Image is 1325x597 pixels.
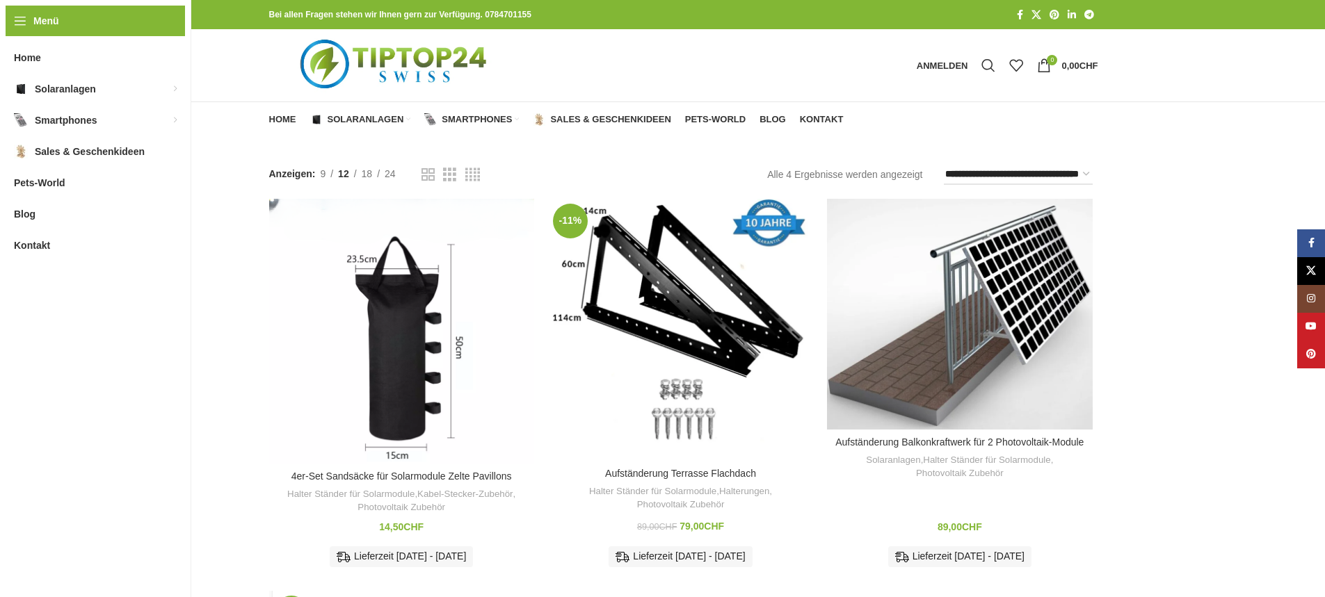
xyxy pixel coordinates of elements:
span: Sales & Geschenkideen [550,114,670,125]
a: Anmelden [910,51,975,79]
a: Facebook Social Link [1297,229,1325,257]
a: Smartphones [424,106,519,133]
a: Halter Ständer für Solarmodule [589,485,716,498]
span: Menü [33,13,59,28]
div: Meine Wunschliste [1002,51,1030,79]
span: 18 [362,168,373,179]
a: Pets-World [685,106,746,133]
span: Solaranlagen [328,114,404,125]
span: Smartphones [442,114,512,125]
span: CHF [659,522,677,532]
img: Sales & Geschenkideen [14,145,28,158]
span: Blog [14,202,35,227]
a: Sales & Geschenkideen [533,106,670,133]
bdi: 79,00 [680,521,724,532]
a: Pinterest Social Link [1297,341,1325,368]
div: Lieferzeit [DATE] - [DATE] [330,546,473,567]
a: YouTube Social Link [1297,313,1325,341]
bdi: 89,00 [938,521,982,532]
a: X Social Link [1027,6,1045,24]
span: Sales & Geschenkideen [35,139,145,164]
bdi: 89,00 [637,522,677,532]
a: Telegram Social Link [1080,6,1098,24]
a: Solaranlagen [310,106,411,133]
strong: Bei allen Fragen stehen wir Ihnen gern zur Verfügung. 0784701155 [269,10,531,19]
a: 18 [357,166,378,181]
p: Alle 4 Ergebnisse werden angezeigt [767,167,922,182]
span: Anzeigen [269,166,316,181]
bdi: 0,00 [1061,60,1098,71]
span: Pets-World [685,114,746,125]
span: Kontakt [800,114,844,125]
img: Tiptop24 Nachhaltige & Faire Produkte [269,29,522,101]
a: Home [269,106,296,133]
span: -11% [553,204,588,238]
a: Rasteransicht 3 [443,166,456,183]
img: Sales & Geschenkideen [533,113,545,126]
bdi: 14,50 [379,521,424,532]
span: Home [14,45,41,70]
div: , , [834,454,1085,480]
a: Instagram Social Link [1297,285,1325,313]
a: Pinterest Social Link [1045,6,1063,24]
a: Suche [974,51,1002,79]
a: Aufständerung Balkonkraftwerk für 2 Photovoltaik-Module [827,199,1092,430]
span: CHF [962,521,982,532]
a: Rasteransicht 2 [421,166,435,183]
span: Home [269,114,296,125]
a: LinkedIn Social Link [1063,6,1080,24]
select: Shop-Reihenfolge [944,165,1093,185]
span: 0 [1047,55,1057,65]
a: Photovoltaik Zubehör [637,498,725,512]
a: Aufständerung Terrasse Flachdach [605,468,756,479]
span: CHF [1079,60,1098,71]
span: 24 [385,168,396,179]
img: Solaranlagen [310,113,323,126]
a: Kontakt [800,106,844,133]
div: Lieferzeit [DATE] - [DATE] [609,546,752,567]
div: , , [276,488,527,514]
div: Hauptnavigation [262,106,851,133]
img: Smartphones [14,113,28,127]
a: Kabel-Stecker-Zubehör [417,488,513,501]
span: 9 [320,168,326,179]
span: Solaranlagen [35,76,96,101]
a: 4er-Set Sandsäcke für Solarmodule Zelte Pavillons [269,199,534,464]
a: 0 0,00CHF [1030,51,1105,79]
a: 24 [380,166,401,181]
a: Rasteransicht 4 [465,166,480,183]
span: CHF [704,521,724,532]
a: X Social Link [1297,257,1325,285]
span: CHF [403,521,424,532]
a: 4er-Set Sandsäcke für Solarmodule Zelte Pavillons [291,471,512,482]
a: Facebook Social Link [1013,6,1027,24]
a: 12 [333,166,354,181]
span: Smartphones [35,108,97,133]
a: Logo der Website [269,59,522,70]
a: Photovoltaik Zubehör [358,501,445,514]
span: Pets-World [14,170,65,195]
a: Aufständerung Terrasse Flachdach [548,199,813,461]
a: Photovoltaik Zubehör [916,467,1004,480]
a: Aufständerung Balkonkraftwerk für 2 Photovoltaik-Module [835,436,1084,448]
a: 9 [315,166,330,181]
a: Blog [760,106,786,133]
div: , , [555,485,806,511]
span: Blog [760,114,786,125]
span: 12 [338,168,349,179]
img: Solaranlagen [14,82,28,96]
span: Kontakt [14,233,50,258]
span: Anmelden [917,61,968,70]
a: Halter Ständer für Solarmodule [287,488,415,501]
a: Halterungen [719,485,769,498]
img: Smartphones [424,113,437,126]
a: Solaranlagen [866,454,920,467]
a: Halter Ständer für Solarmodule [923,454,1050,467]
div: Lieferzeit [DATE] - [DATE] [888,546,1031,567]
